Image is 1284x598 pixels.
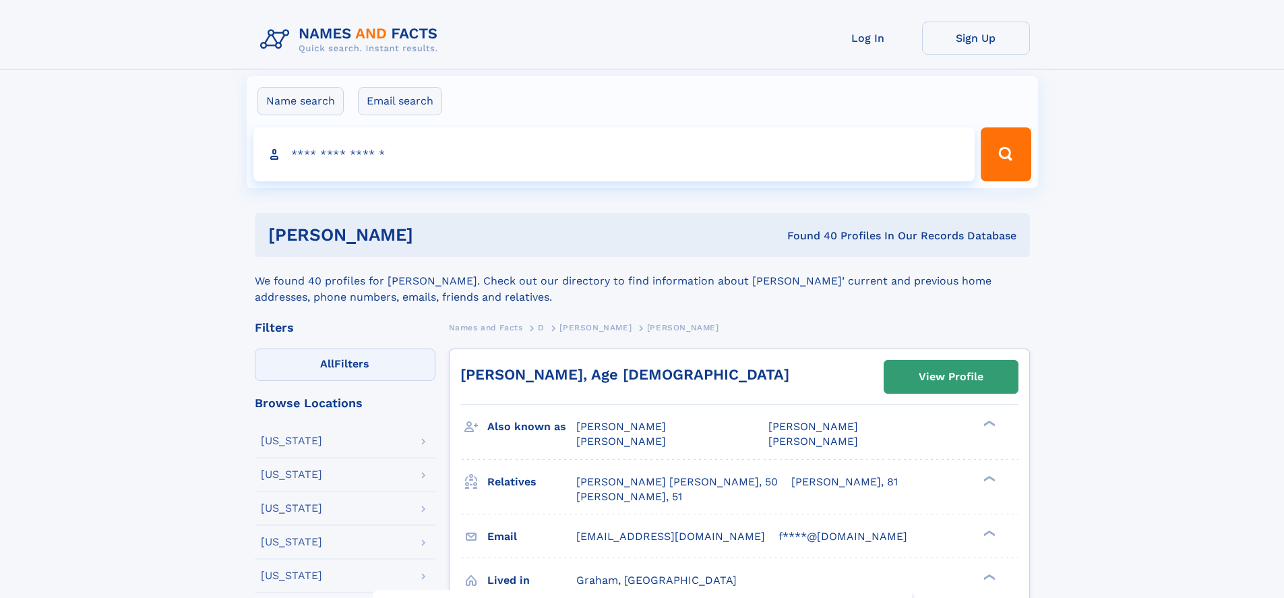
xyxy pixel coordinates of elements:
[919,361,983,392] div: View Profile
[814,22,922,55] a: Log In
[980,419,996,428] div: ❯
[576,574,737,587] span: Graham, [GEOGRAPHIC_DATA]
[981,127,1031,181] button: Search Button
[576,475,778,489] a: [PERSON_NAME] [PERSON_NAME], 50
[253,127,975,181] input: search input
[449,319,523,336] a: Names and Facts
[600,229,1016,243] div: Found 40 Profiles In Our Records Database
[791,475,898,489] a: [PERSON_NAME], 81
[576,420,666,433] span: [PERSON_NAME]
[980,572,996,581] div: ❯
[261,537,322,547] div: [US_STATE]
[768,420,858,433] span: [PERSON_NAME]
[487,415,576,438] h3: Also known as
[255,257,1030,305] div: We found 40 profiles for [PERSON_NAME]. Check out our directory to find information about [PERSON...
[576,489,682,504] a: [PERSON_NAME], 51
[487,471,576,494] h3: Relatives
[358,87,442,115] label: Email search
[268,227,601,243] h1: [PERSON_NAME]
[261,570,322,581] div: [US_STATE]
[647,323,719,332] span: [PERSON_NAME]
[255,322,435,334] div: Filters
[538,323,545,332] span: D
[487,569,576,592] h3: Lived in
[980,529,996,537] div: ❯
[460,366,789,383] a: [PERSON_NAME], Age [DEMOGRAPHIC_DATA]
[255,349,435,381] label: Filters
[768,435,858,448] span: [PERSON_NAME]
[576,530,765,543] span: [EMAIL_ADDRESS][DOMAIN_NAME]
[320,357,334,370] span: All
[487,525,576,548] h3: Email
[884,361,1018,393] a: View Profile
[261,503,322,514] div: [US_STATE]
[922,22,1030,55] a: Sign Up
[255,22,449,58] img: Logo Names and Facts
[576,435,666,448] span: [PERSON_NAME]
[538,319,545,336] a: D
[255,397,435,409] div: Browse Locations
[559,323,632,332] span: [PERSON_NAME]
[559,319,632,336] a: [PERSON_NAME]
[261,436,322,446] div: [US_STATE]
[980,474,996,483] div: ❯
[261,469,322,480] div: [US_STATE]
[257,87,344,115] label: Name search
